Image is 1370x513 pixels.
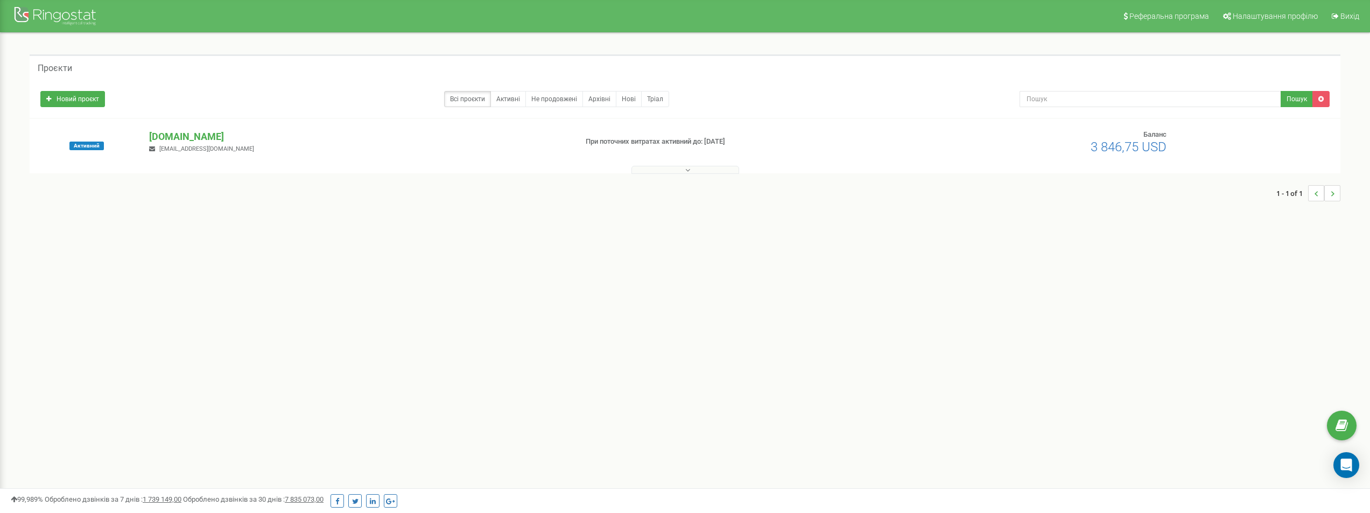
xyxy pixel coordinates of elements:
h5: Проєкти [38,64,72,73]
input: Пошук [1020,91,1281,107]
span: 99,989% [11,495,43,503]
u: 1 739 149,00 [143,495,181,503]
span: Налаштування профілю [1233,12,1318,20]
a: Тріал [641,91,669,107]
span: [EMAIL_ADDRESS][DOMAIN_NAME] [159,145,254,152]
span: 3 846,75 USD [1091,139,1167,154]
span: Активний [69,142,104,150]
a: Не продовжені [525,91,583,107]
span: 1 - 1 of 1 [1276,185,1308,201]
a: Архівні [582,91,616,107]
span: Реферальна програма [1129,12,1209,20]
a: Нові [616,91,642,107]
a: Новий проєкт [40,91,105,107]
a: Всі проєкти [444,91,491,107]
div: Open Intercom Messenger [1333,452,1359,478]
nav: ... [1276,174,1340,212]
span: Оброблено дзвінків за 30 днів : [183,495,324,503]
p: [DOMAIN_NAME] [149,130,568,144]
a: Активні [490,91,526,107]
button: Пошук [1281,91,1313,107]
span: Вихід [1340,12,1359,20]
span: Баланс [1143,130,1167,138]
span: Оброблено дзвінків за 7 днів : [45,495,181,503]
p: При поточних витратах активний до: [DATE] [586,137,896,147]
u: 7 835 073,00 [285,495,324,503]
